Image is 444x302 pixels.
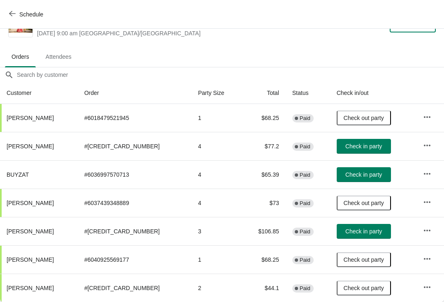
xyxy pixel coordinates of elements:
[345,171,382,178] span: Check in party
[242,189,286,217] td: $73
[78,189,192,217] td: # 6037439348889
[300,200,310,207] span: Paid
[192,132,242,160] td: 4
[242,132,286,160] td: $77.2
[5,49,36,64] span: Orders
[7,115,54,121] span: [PERSON_NAME]
[242,104,286,132] td: $68.25
[242,217,286,245] td: $106.85
[192,160,242,189] td: 4
[242,160,286,189] td: $65.39
[39,49,78,64] span: Attendees
[192,82,242,104] th: Party Size
[344,285,384,291] span: Check out party
[7,285,54,291] span: [PERSON_NAME]
[7,200,54,206] span: [PERSON_NAME]
[16,67,444,82] input: Search by customer
[242,274,286,302] td: $44.1
[78,132,192,160] td: # [CREDIT_CARD_NUMBER]
[345,228,382,235] span: Check in party
[337,281,391,295] button: Check out party
[192,217,242,245] td: 3
[300,115,310,122] span: Paid
[7,171,29,178] span: BUYZAT
[344,200,384,206] span: Check out party
[242,245,286,274] td: $68.25
[300,257,310,263] span: Paid
[37,29,273,37] span: [DATE] 9:00 am [GEOGRAPHIC_DATA]/[GEOGRAPHIC_DATA]
[192,274,242,302] td: 2
[300,172,310,178] span: Paid
[300,228,310,235] span: Paid
[78,82,192,104] th: Order
[7,256,54,263] span: [PERSON_NAME]
[300,143,310,150] span: Paid
[337,111,391,125] button: Check out party
[4,7,50,22] button: Schedule
[192,189,242,217] td: 4
[78,217,192,245] td: # [CREDIT_CARD_NUMBER]
[300,285,310,292] span: Paid
[7,228,54,235] span: [PERSON_NAME]
[19,11,43,18] span: Schedule
[78,160,192,189] td: # 6036997570713
[192,104,242,132] td: 1
[330,82,417,104] th: Check in/out
[337,252,391,267] button: Check out party
[344,115,384,121] span: Check out party
[286,82,330,104] th: Status
[78,104,192,132] td: # 6018479521945
[7,143,54,150] span: [PERSON_NAME]
[337,196,391,210] button: Check out party
[242,82,286,104] th: Total
[345,143,382,150] span: Check in party
[337,224,391,239] button: Check in party
[78,245,192,274] td: # 6040925569177
[192,245,242,274] td: 1
[337,139,391,154] button: Check in party
[344,256,384,263] span: Check out party
[78,274,192,302] td: # [CREDIT_CARD_NUMBER]
[337,167,391,182] button: Check in party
